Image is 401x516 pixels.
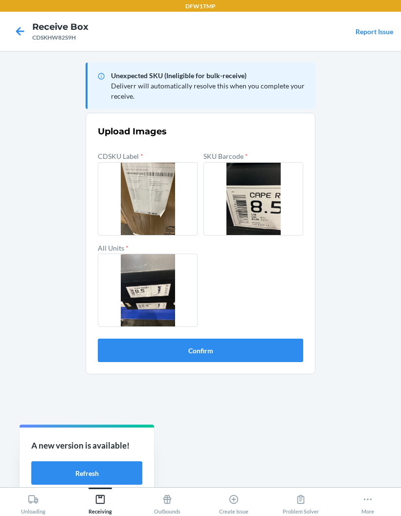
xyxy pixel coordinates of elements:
[334,488,401,515] button: More
[98,339,303,362] button: Confirm
[31,439,142,452] p: A new version is available!
[111,70,308,81] p: Unexpected SKU (Ineligible for bulk-receive)
[32,33,89,42] div: CDSKHW82S9H
[200,488,267,515] button: Create Issue
[356,27,393,36] a: Report Issue
[154,490,180,515] div: Outbounds
[98,125,303,138] h3: Upload Images
[267,488,334,515] button: Problem Solver
[98,244,129,252] label: All Units
[283,490,319,515] div: Problem Solver
[21,490,45,515] div: Unloading
[111,81,308,101] p: Deliverr will automatically resolve this when you complete your receive.
[203,152,248,160] label: SKU Barcode
[185,2,216,11] p: DFW1TMP
[219,490,248,515] div: Create Issue
[134,488,200,515] button: Outbounds
[32,21,89,33] h4: Receive Box
[98,152,143,160] label: CDSKU Label
[31,461,142,485] button: Refresh
[361,490,374,515] div: More
[67,488,134,515] button: Receiving
[89,490,112,515] div: Receiving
